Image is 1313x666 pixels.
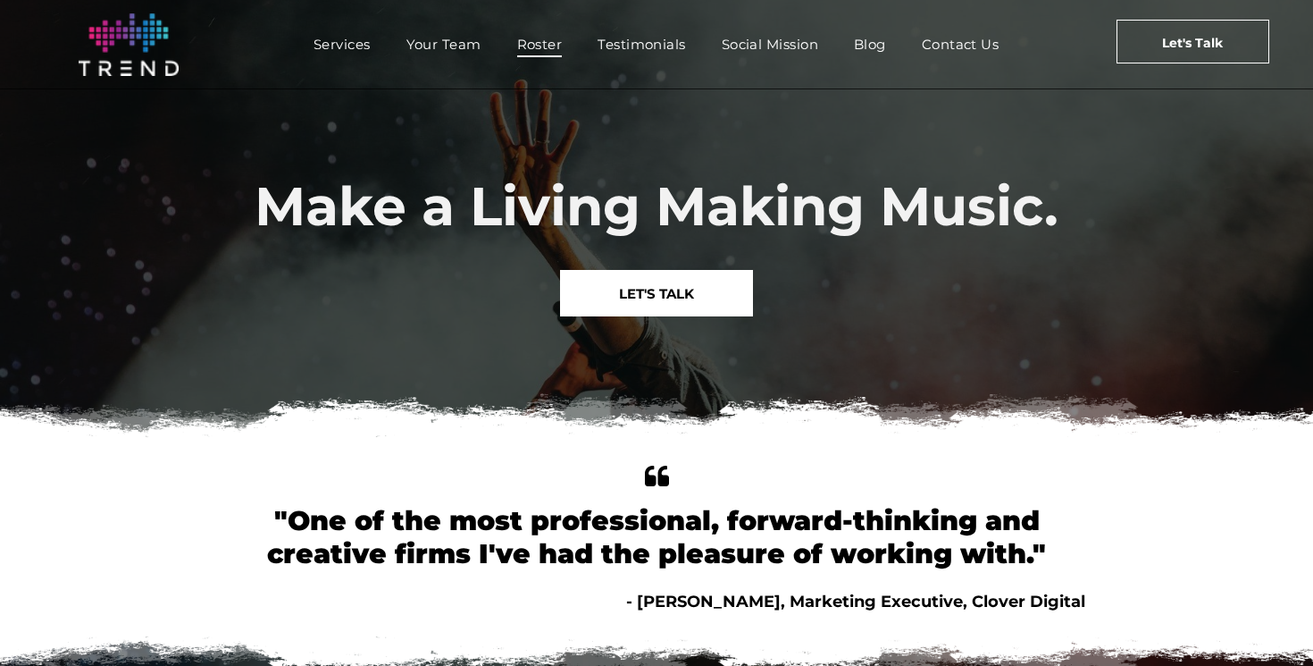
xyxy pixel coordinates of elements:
a: Roster [499,31,581,57]
a: Social Mission [704,31,836,57]
span: LET'S TALK [619,271,694,316]
a: LET'S TALK [560,270,753,316]
a: Testimonials [580,31,703,57]
span: Make a Living Making Music. [255,173,1058,239]
font: "One of the most professional, forward-thinking and creative firms I've had the pleasure of worki... [267,504,1046,570]
a: Contact Us [904,31,1017,57]
a: Services [296,31,389,57]
a: Blog [836,31,904,57]
a: Your Team [389,31,499,57]
span: Let's Talk [1162,21,1223,65]
a: Let's Talk [1116,20,1269,63]
span: Roster [517,31,563,57]
iframe: Chat Widget [1224,580,1313,666]
span: - [PERSON_NAME], Marketing Executive, Clover Digital [626,592,1085,611]
img: logo [79,13,179,76]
